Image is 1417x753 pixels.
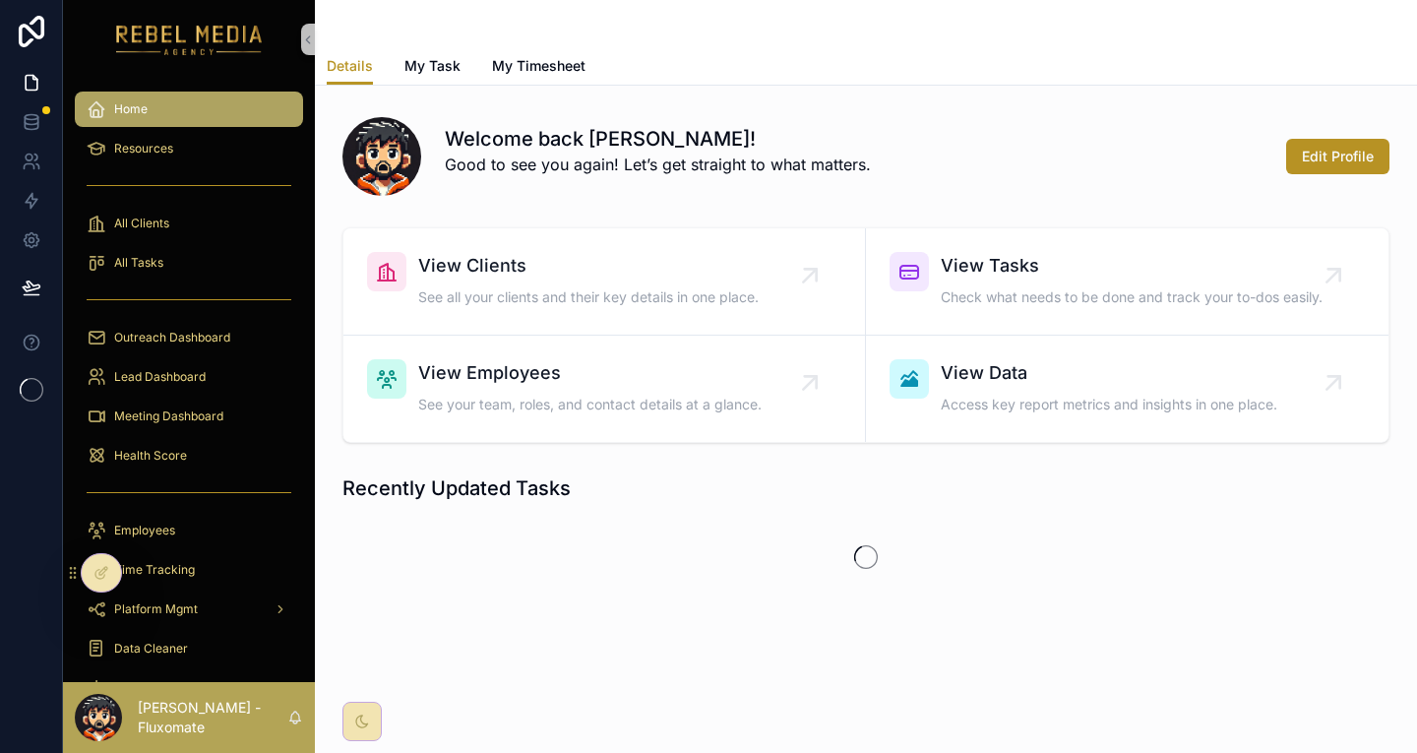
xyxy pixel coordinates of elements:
span: My Timesheet [492,56,585,76]
a: Meeting Dashboard [75,399,303,434]
div: scrollable content [63,79,315,682]
a: View TasksCheck what needs to be done and track your to-dos easily. [866,228,1388,336]
a: Home [75,92,303,127]
a: Employees [75,513,303,548]
h1: Welcome back [PERSON_NAME]! [445,125,871,153]
span: See your team, roles, and contact details at a glance. [418,395,762,414]
span: Health Score [114,448,187,464]
a: Outreach Dashboard [75,320,303,355]
span: Access key report metrics and insights in one place. [941,395,1277,414]
button: Edit Profile [1286,139,1389,174]
span: Resources [114,141,173,157]
span: Platform Mgmt [114,601,198,617]
span: View Data [941,359,1277,387]
span: Check what needs to be done and track your to-dos easily. [941,287,1323,307]
p: Good to see you again! Let’s get straight to what matters. [445,153,871,176]
h1: Recently Updated Tasks [342,474,571,502]
a: View ClientsSee all your clients and their key details in one place. [343,228,866,336]
span: Data Cleaner [114,641,188,657]
a: View DataAccess key report metrics and insights in one place. [866,336,1388,442]
span: View Clients [418,252,759,280]
a: Platform Mgmt [75,592,303,627]
span: Lead Dashboard [114,369,206,385]
span: Employees [114,523,175,538]
img: App logo [116,24,263,55]
span: Edit Profile [1302,147,1374,166]
span: See all your clients and their key details in one place. [418,287,759,307]
span: Meeting Dashboard [114,408,223,424]
a: My Task [404,48,461,88]
span: My Task [404,56,461,76]
span: Outreach Dashboard [114,330,230,345]
a: My Timesheet [492,48,585,88]
span: Time Tracking [114,562,195,578]
span: Details [327,56,373,76]
a: Time Tracking [75,552,303,588]
a: Data Cleaner [75,631,303,666]
p: [PERSON_NAME] - Fluxomate [138,698,287,737]
span: All Tasks [114,255,163,271]
a: Health Score [75,438,303,473]
a: View EmployeesSee your team, roles, and contact details at a glance. [343,336,866,442]
a: Details [327,48,373,86]
span: Home [114,101,148,117]
span: View Tasks [941,252,1323,280]
a: All Clients [75,206,303,241]
a: Resources [75,131,303,166]
span: All Clients [114,216,169,231]
span: View Employees [418,359,762,387]
a: Lead Dashboard [75,359,303,395]
a: All Tasks [75,245,303,281]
